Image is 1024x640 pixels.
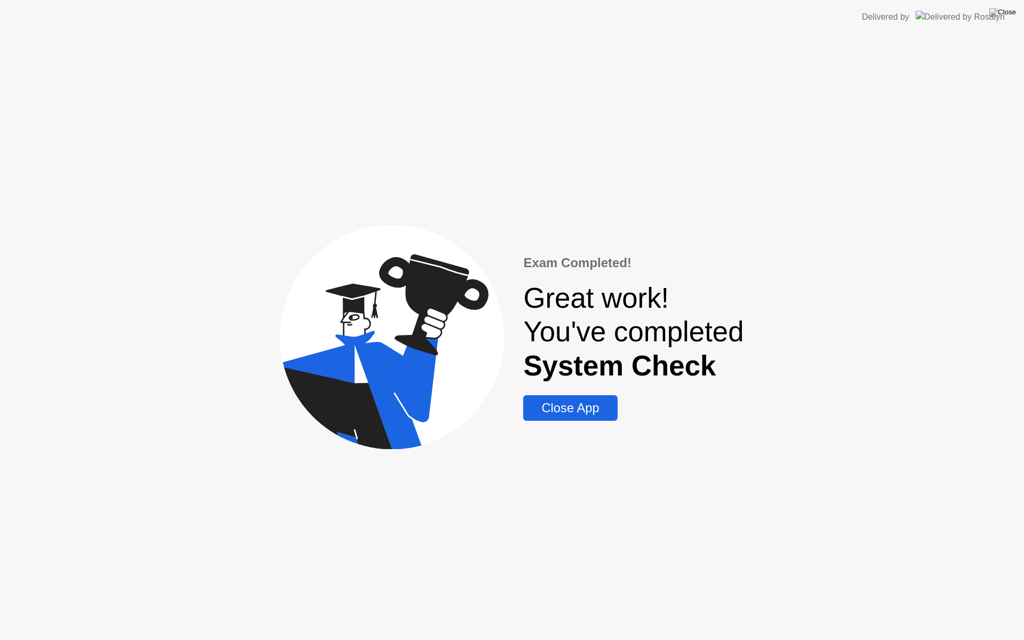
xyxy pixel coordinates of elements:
div: Exam Completed! [523,253,743,273]
div: Great work! You've completed [523,281,743,382]
img: Delivered by Rosalyn [916,11,1005,23]
b: System Check [523,350,716,381]
button: Close App [523,395,617,421]
div: Close App [526,401,614,415]
div: Delivered by [862,11,909,23]
img: Close [989,8,1016,17]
